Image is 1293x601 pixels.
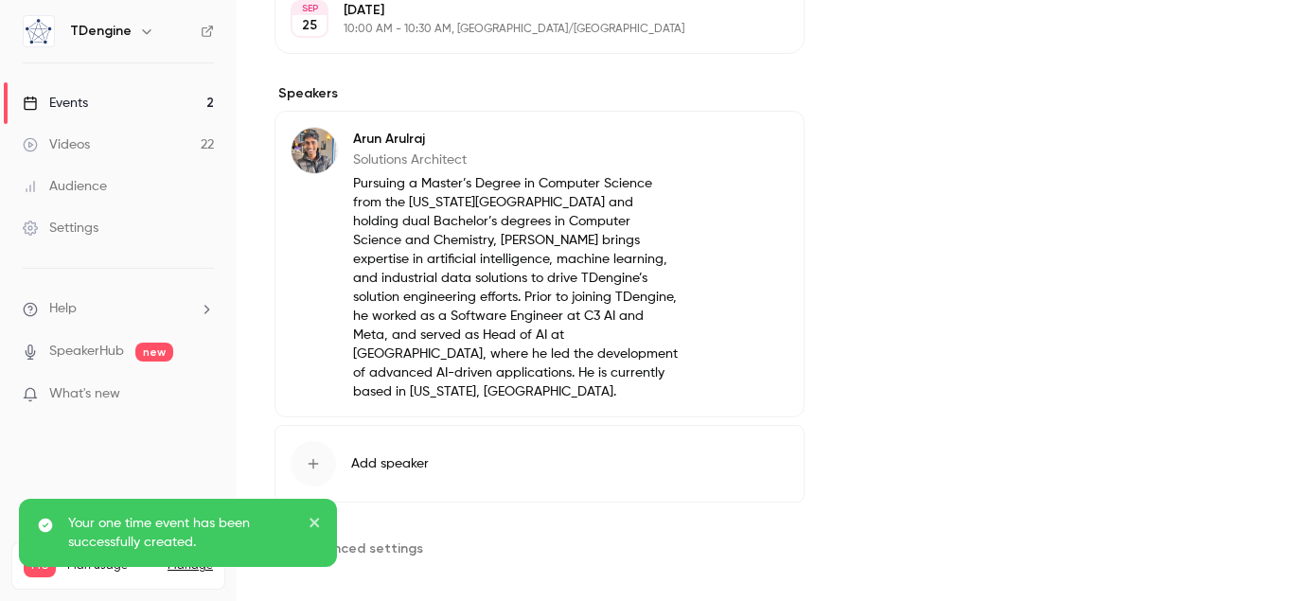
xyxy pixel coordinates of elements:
button: Advanced settings [275,533,434,563]
p: Your one time event has been successfully created. [68,514,295,552]
img: TDengine [24,16,54,46]
p: Pursuing a Master’s Degree in Computer Science from the [US_STATE][GEOGRAPHIC_DATA] and holding d... [353,174,682,401]
h6: TDengine [70,22,132,41]
label: Speakers [275,84,805,103]
span: Add speaker [351,454,429,473]
span: Help [49,299,77,319]
div: Settings [23,219,98,238]
span: What's new [49,384,120,404]
div: Audience [23,177,107,196]
span: new [135,343,173,362]
p: 25 [302,16,317,35]
div: Videos [23,135,90,154]
div: Events [23,94,88,113]
p: 10:00 AM - 10:30 AM, [GEOGRAPHIC_DATA]/[GEOGRAPHIC_DATA] [344,22,704,37]
p: [DATE] [344,1,704,20]
div: SEP [292,2,327,15]
p: Solutions Architect [353,150,682,169]
section: Advanced settings [275,533,805,563]
span: Advanced settings [301,539,423,558]
p: Arun Arulraj [353,130,682,149]
button: Add speaker [275,425,805,503]
button: close [309,514,322,537]
img: Arun Arulraj [292,128,337,173]
a: SpeakerHub [49,342,124,362]
div: Arun ArulrajArun ArulrajSolutions ArchitectPursuing a Master’s Degree in Computer Science from th... [275,111,805,417]
li: help-dropdown-opener [23,299,214,319]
